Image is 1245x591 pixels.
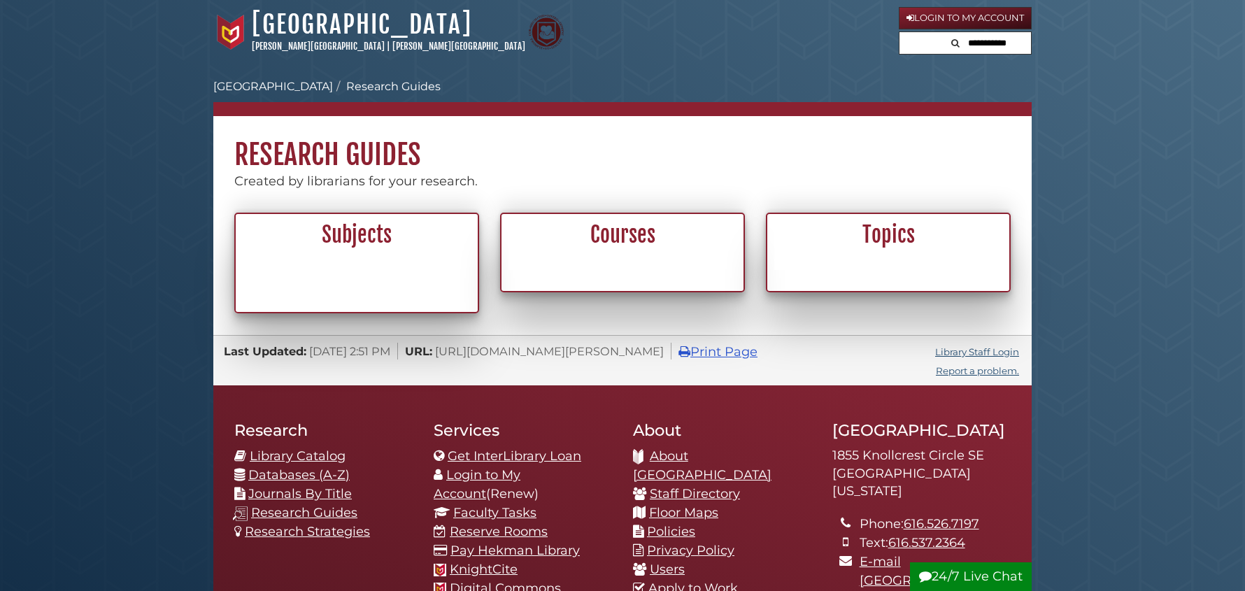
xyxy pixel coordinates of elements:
h2: Subjects [243,222,470,248]
h2: [GEOGRAPHIC_DATA] [832,420,1011,440]
a: Privacy Policy [647,543,734,558]
span: [URL][DOMAIN_NAME][PERSON_NAME] [435,344,664,358]
a: [GEOGRAPHIC_DATA] [252,9,472,40]
img: Calvin favicon logo [434,564,446,576]
a: Journals By Title [248,486,352,501]
a: Get InterLibrary Loan [448,448,581,464]
a: Research Strategies [245,524,370,539]
button: 24/7 Live Chat [910,562,1032,591]
a: Research Guides [251,505,357,520]
span: | [387,41,390,52]
a: [PERSON_NAME][GEOGRAPHIC_DATA] [252,41,385,52]
nav: breadcrumb [213,78,1032,116]
a: [PERSON_NAME][GEOGRAPHIC_DATA] [392,41,525,52]
a: Staff Directory [650,486,740,501]
i: Search [951,38,960,48]
a: Faculty Tasks [453,505,536,520]
a: Users [650,562,685,577]
li: Phone: [860,515,1011,534]
span: [DATE] 2:51 PM [309,344,390,358]
img: research-guides-icon-white_37x37.png [233,506,248,521]
li: Text: [860,534,1011,553]
li: (Renew) [434,466,612,504]
img: Calvin Theological Seminary [529,15,564,50]
a: Databases (A-Z) [248,467,350,483]
button: Search [947,32,964,51]
a: Library Catalog [250,448,346,464]
span: Created by librarians for your research. [234,173,478,189]
a: Login to My Account [434,467,520,501]
a: Pay Hekman Library [450,543,580,558]
a: [GEOGRAPHIC_DATA] [213,80,333,93]
a: Research Guides [346,80,441,93]
a: About [GEOGRAPHIC_DATA] [633,448,771,483]
a: KnightCite [450,562,518,577]
address: 1855 Knollcrest Circle SE [GEOGRAPHIC_DATA][US_STATE] [832,447,1011,501]
a: Library Staff Login [935,346,1019,357]
span: Last Updated: [224,344,306,358]
a: 616.526.7197 [904,516,979,532]
a: Policies [647,524,695,539]
a: Print Page [678,344,757,359]
a: Login to My Account [899,7,1032,29]
h2: About [633,420,811,440]
span: URL: [405,344,432,358]
h2: Topics [775,222,1002,248]
a: E-mail [GEOGRAPHIC_DATA] [860,554,998,588]
h2: Research [234,420,413,440]
a: 616.537.2364 [888,535,965,550]
i: Print Page [678,346,690,358]
a: Report a problem. [936,365,1019,376]
h2: Courses [509,222,736,248]
img: Calvin University [213,15,248,50]
a: Reserve Rooms [450,524,548,539]
h1: Research Guides [213,116,1032,172]
h2: Services [434,420,612,440]
a: Floor Maps [649,505,718,520]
